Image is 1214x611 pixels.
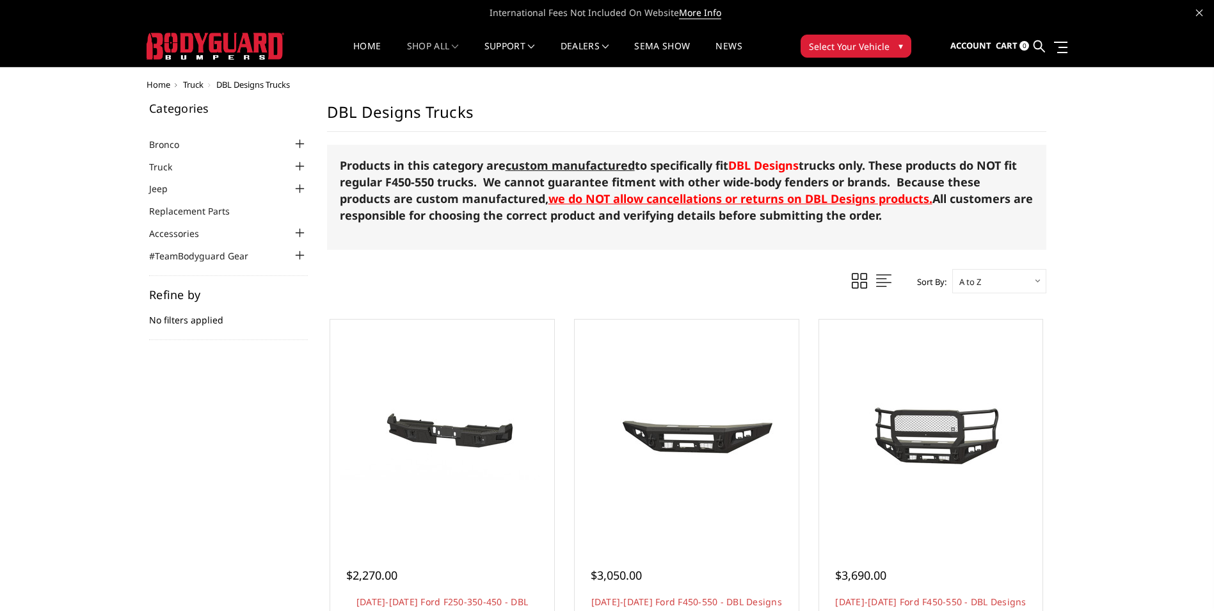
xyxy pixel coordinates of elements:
a: 2017-2022 Ford F250-350-450 - DBL Designs Custom Product - A2 Series - Rear Bumper 2017-2022 Ford... [333,323,551,541]
a: Bronco [149,138,195,151]
a: Truck [149,160,188,174]
span: ▾ [899,39,903,53]
div: No filters applied [149,289,308,340]
strong: Products in this category are to specifically fit trucks only. These products do NOT fit regular ... [340,158,1017,206]
label: Sort By: [910,272,946,291]
span: $3,050.00 [591,567,642,583]
span: $3,690.00 [835,567,886,583]
span: Select Your Vehicle [809,40,890,53]
a: DBL Designs [728,158,799,173]
span: Account [950,40,991,51]
a: Truck [183,79,204,90]
a: News [715,42,742,67]
a: Home [353,42,381,67]
h1: DBL Designs Trucks [327,102,1046,132]
a: #TeamBodyguard Gear [149,249,264,263]
span: $2,270.00 [346,567,397,583]
a: Jeep [149,182,184,195]
strong: we do NOT allow cancellations or returns on DBL Designs products. [548,191,932,206]
a: Support [484,42,535,67]
img: BODYGUARD BUMPERS [147,33,284,60]
span: 0 [1019,41,1029,51]
h5: Categories [149,102,308,114]
h5: Refine by [149,289,308,300]
a: More Info [679,6,721,19]
a: Dealers [561,42,609,67]
span: custom manufactured [506,158,635,173]
span: Cart [996,40,1018,51]
button: Select Your Vehicle [801,35,911,58]
a: 2017-2022 Ford F450-550 - DBL Designs Custom Product - A2 Series - Base Front Bumper (winch mount... [578,323,795,541]
a: SEMA Show [634,42,690,67]
a: Home [147,79,170,90]
a: Replacement Parts [149,204,246,218]
a: 2017-2022 Ford F450-550 - DBL Designs Custom Product - A2 Series - Extreme Front Bumper (winch mo... [822,323,1040,541]
a: Account [950,29,991,63]
span: DBL Designs Trucks [216,79,290,90]
a: Accessories [149,227,215,240]
a: shop all [407,42,459,67]
a: Cart 0 [996,29,1029,63]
